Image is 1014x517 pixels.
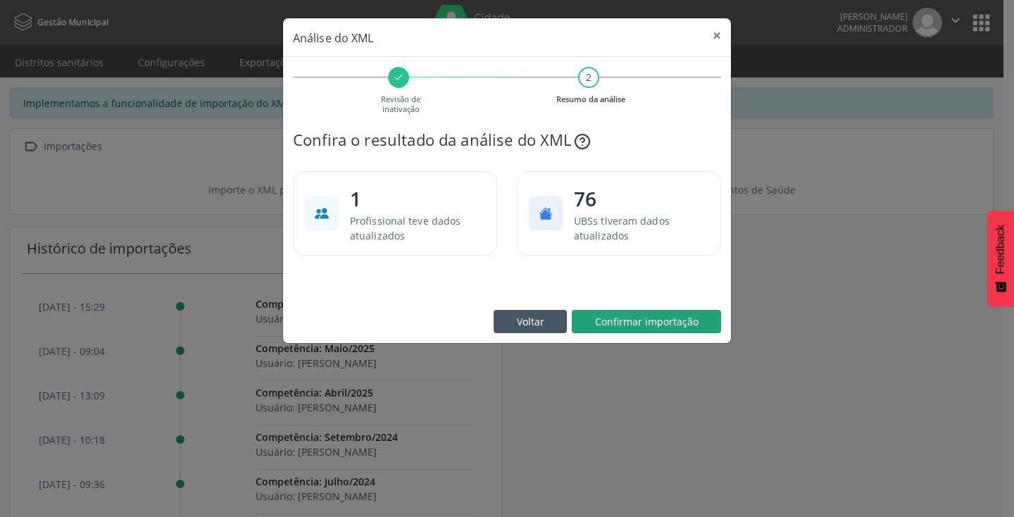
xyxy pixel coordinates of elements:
span: 76 [574,184,703,213]
button: Close [703,18,731,53]
span: Voltar [517,315,544,328]
small: Resumo da análise [556,94,625,104]
span: Confirmar importação [595,315,699,328]
span: Análise do XML [293,30,373,46]
svg: house fill [539,206,553,220]
svg: people fill [315,206,329,220]
button: Voltar [494,310,567,334]
small: Revisão de inativação [381,94,420,114]
button: Feedback - Mostrar pesquisa [987,211,1014,306]
span: UBSs tiveram dados atualizados [574,214,670,242]
button: Confirmar importação [572,310,721,334]
span: 1 [350,184,480,213]
span: Profissional teve dados atualizados [350,214,461,242]
span: Feedback [994,225,1007,274]
div: Confira o resultado da análise do XML [293,128,721,151]
span: 2 [586,70,591,85]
